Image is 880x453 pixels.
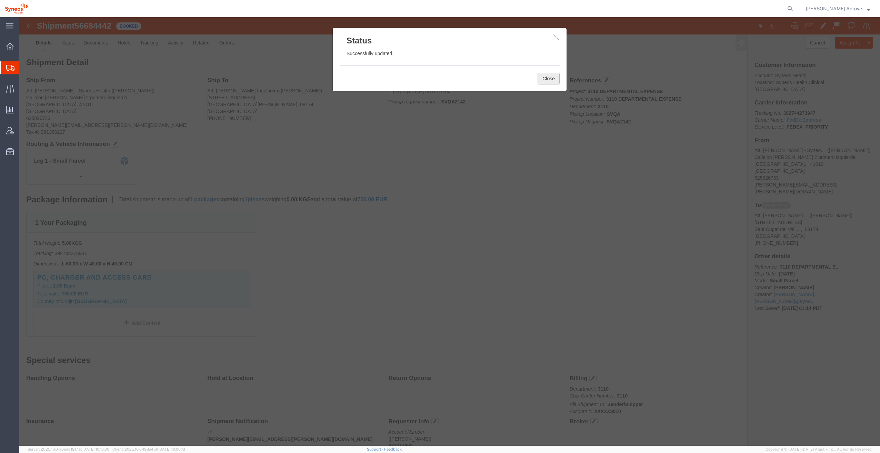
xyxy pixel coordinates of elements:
span: [DATE] 10:10:00 [82,447,109,451]
span: Irene Perez Adrove [806,5,862,12]
span: Copyright © [DATE]-[DATE] Agistix Inc., All Rights Reserved [766,446,872,452]
img: logo [5,3,28,14]
button: [PERSON_NAME] Adrove [806,4,870,13]
span: Client: 2025.18.0-198a450 [112,447,185,451]
iframe: FS Legacy Container [19,17,880,446]
span: [DATE] 10:06:13 [158,447,185,451]
span: Server: 2025.18.0-a0edd1917ac [28,447,109,451]
a: Feedback [384,447,402,451]
a: Support [367,447,384,451]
